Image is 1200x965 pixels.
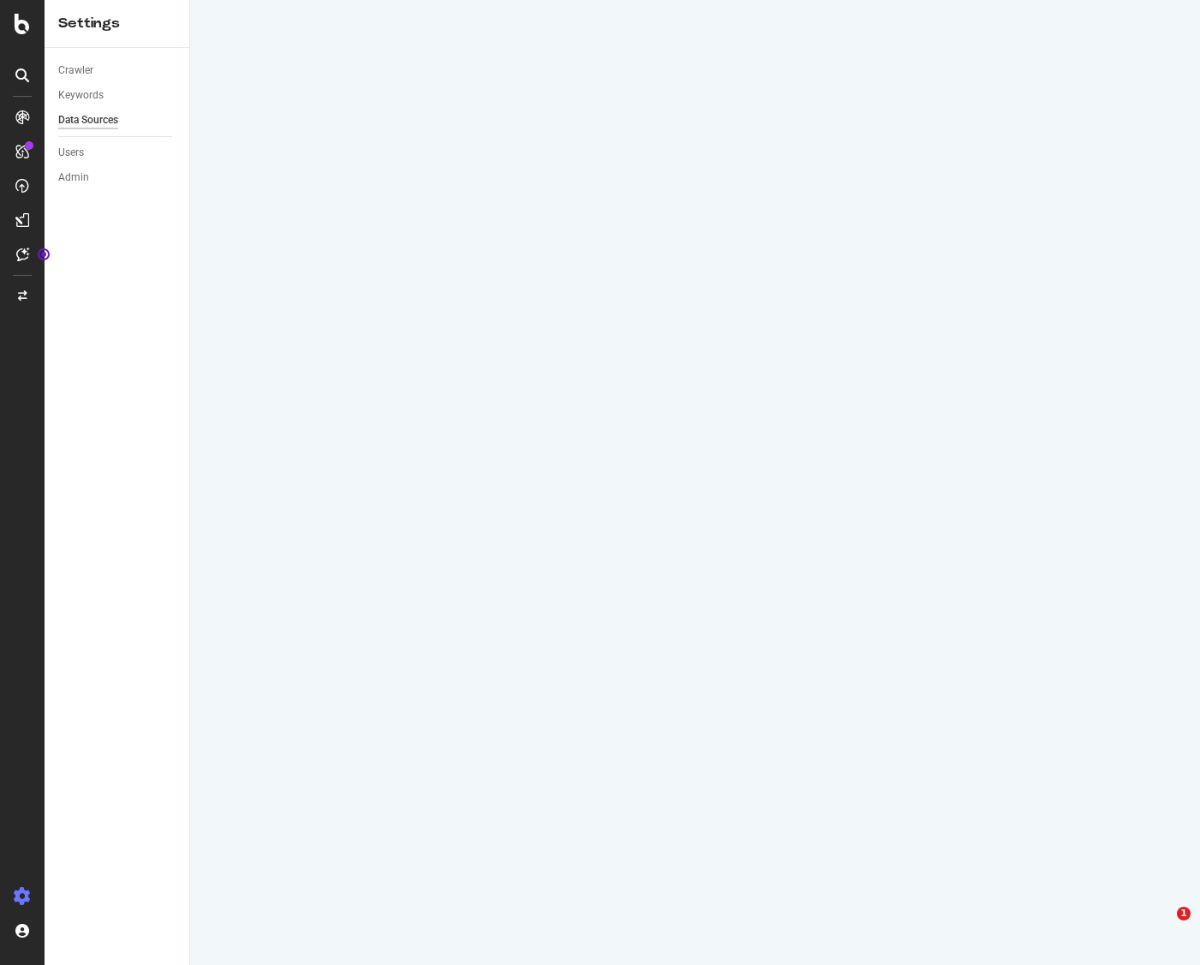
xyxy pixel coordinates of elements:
[58,169,89,187] div: Admin
[1142,907,1183,948] iframe: Intercom live chat
[58,86,104,104] div: Keywords
[58,62,93,80] div: Crawler
[36,247,51,262] div: Tooltip anchor
[58,62,177,80] a: Crawler
[58,144,84,162] div: Users
[58,169,177,187] a: Admin
[58,86,177,104] a: Keywords
[58,144,177,162] a: Users
[58,111,118,129] div: Data Sources
[1177,907,1191,920] span: 1
[58,14,176,33] div: Settings
[58,111,177,129] a: Data Sources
